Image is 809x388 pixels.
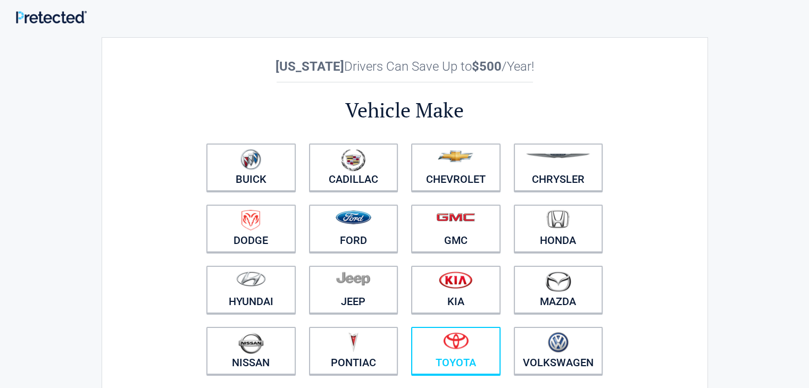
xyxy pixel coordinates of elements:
a: GMC [411,205,501,252]
a: Toyota [411,327,501,375]
a: Cadillac [309,144,398,191]
img: jeep [336,271,370,286]
a: Jeep [309,266,398,314]
img: toyota [443,332,469,349]
img: volkswagen [548,332,569,353]
a: Nissan [206,327,296,375]
a: Buick [206,144,296,191]
img: mazda [545,271,571,292]
img: gmc [436,213,475,222]
a: Ford [309,205,398,252]
img: dodge [241,210,260,231]
a: Hyundai [206,266,296,314]
h2: Vehicle Make [200,97,610,124]
a: Chrysler [514,144,603,191]
a: Kia [411,266,501,314]
img: ford [336,210,371,224]
a: Chevrolet [411,144,501,191]
a: Dodge [206,205,296,252]
a: Honda [514,205,603,252]
img: kia [439,271,472,289]
a: Volkswagen [514,327,603,375]
img: nissan [238,332,264,354]
img: chevrolet [438,150,473,162]
img: Main Logo [16,11,87,23]
a: Pontiac [309,327,398,375]
img: cadillac [341,149,365,171]
img: buick [240,149,261,170]
b: $500 [472,59,502,74]
img: chrysler [526,154,590,158]
a: Mazda [514,266,603,314]
img: hyundai [236,271,266,286]
img: honda [547,210,569,229]
b: [US_STATE] [276,59,344,74]
h2: Drivers Can Save Up to /Year [200,59,610,74]
img: pontiac [348,332,358,352]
